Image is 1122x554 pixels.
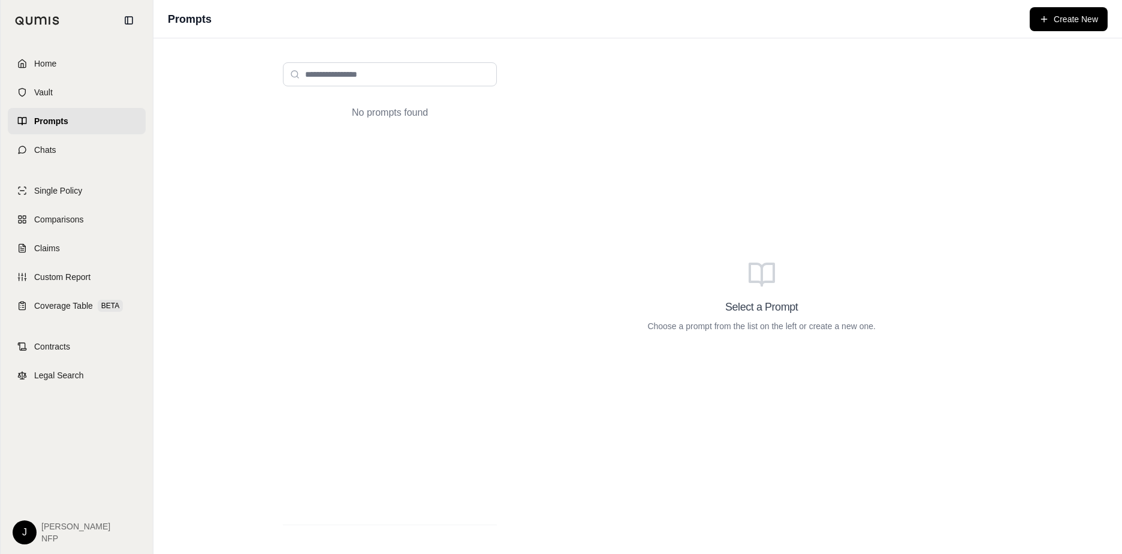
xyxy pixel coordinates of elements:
a: Contracts [8,333,146,360]
span: BETA [98,300,123,312]
a: Coverage TableBETA [8,293,146,319]
button: Create New [1030,7,1108,31]
span: Vault [34,86,53,98]
span: Comparisons [34,213,83,225]
a: Prompts [8,108,146,134]
span: Claims [34,242,60,254]
a: Chats [8,137,146,163]
div: J [13,520,37,544]
span: Prompts [34,115,68,127]
span: Single Policy [34,185,82,197]
p: Choose a prompt from the list on the left or create a new one. [647,320,876,332]
h1: Prompts [168,11,212,28]
a: Claims [8,235,146,261]
a: Custom Report [8,264,146,290]
button: Collapse sidebar [119,11,138,30]
a: Vault [8,79,146,106]
img: Qumis Logo [15,16,60,25]
a: Comparisons [8,206,146,233]
a: Home [8,50,146,77]
span: Home [34,58,56,70]
a: Single Policy [8,177,146,204]
h3: Select a Prompt [725,299,798,315]
div: No prompts found [283,96,497,130]
span: [PERSON_NAME] [41,520,110,532]
span: Custom Report [34,271,91,283]
a: Legal Search [8,362,146,389]
span: NFP [41,532,110,544]
span: Coverage Table [34,300,93,312]
span: Chats [34,144,56,156]
span: Legal Search [34,369,84,381]
span: Contracts [34,341,70,353]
